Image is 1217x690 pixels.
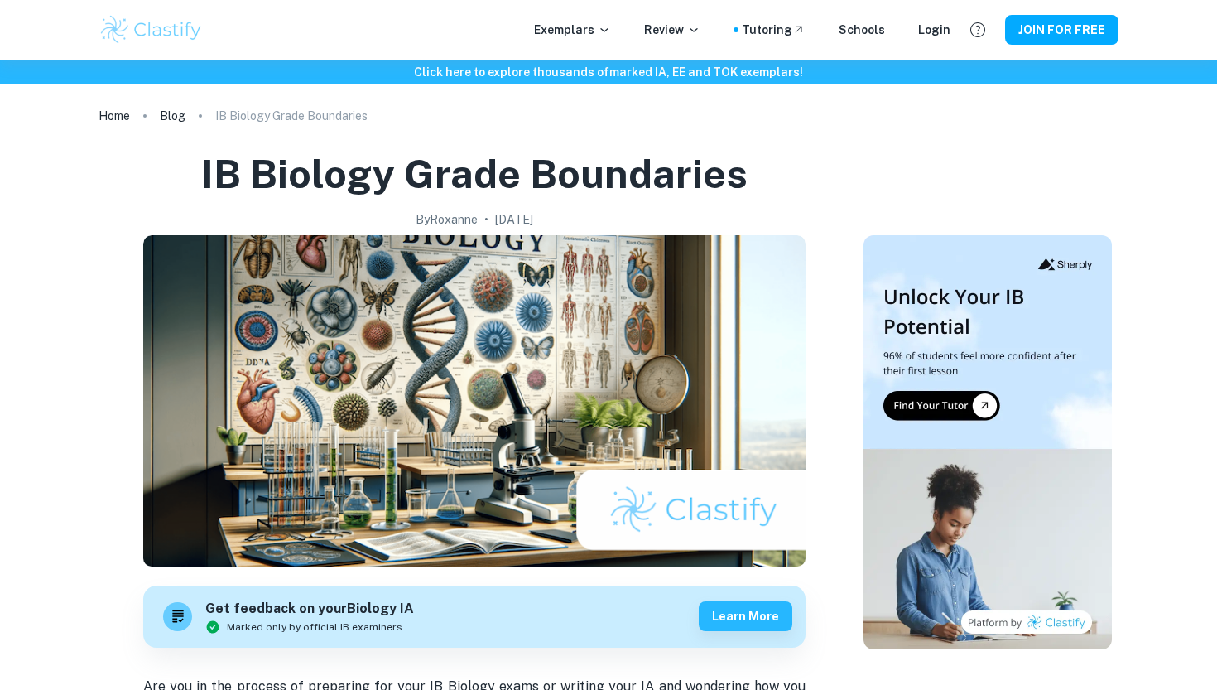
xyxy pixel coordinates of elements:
a: Get feedback on yourBiology IAMarked only by official IB examinersLearn more [143,586,806,648]
img: IB Biology Grade Boundaries cover image [143,235,806,567]
h1: IB Biology Grade Boundaries [201,147,748,200]
h2: [DATE] [495,210,533,229]
p: • [484,210,488,229]
h2: By Roxanne [416,210,478,229]
button: Help and Feedback [964,16,992,44]
a: Home [99,104,130,128]
a: Blog [160,104,185,128]
a: Login [918,21,950,39]
h6: Get feedback on your Biology IA [205,599,414,620]
h6: Click here to explore thousands of marked IA, EE and TOK exemplars ! [3,63,1214,81]
button: JOIN FOR FREE [1005,15,1118,45]
span: Marked only by official IB examiners [227,620,402,635]
img: Clastify logo [99,13,204,46]
p: Exemplars [534,21,611,39]
p: IB Biology Grade Boundaries [215,107,368,125]
p: Review [644,21,700,39]
img: Thumbnail [863,235,1112,649]
a: Tutoring [742,21,806,39]
a: Schools [839,21,885,39]
button: Learn more [699,601,792,631]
